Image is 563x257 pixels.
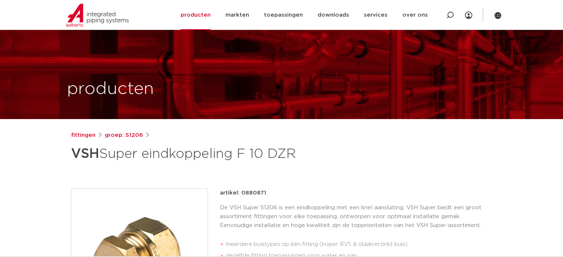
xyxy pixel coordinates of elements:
strong: VSH [71,147,99,160]
h1: producten [67,77,154,101]
p: De VSH Super S1206 is een eindkoppeling met een knel aansluiting. VSH Super biedt een groot assor... [220,203,492,230]
li: meerdere buistypes op één fitting (koper, RVS & staalverzinkt buis) [226,239,492,250]
a: fittingen [71,131,95,140]
a: groep: S1206 [105,131,143,140]
p: artikel: 0880871 [220,189,266,197]
h1: Super eindkoppeling F 10 DZR [71,143,349,165]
